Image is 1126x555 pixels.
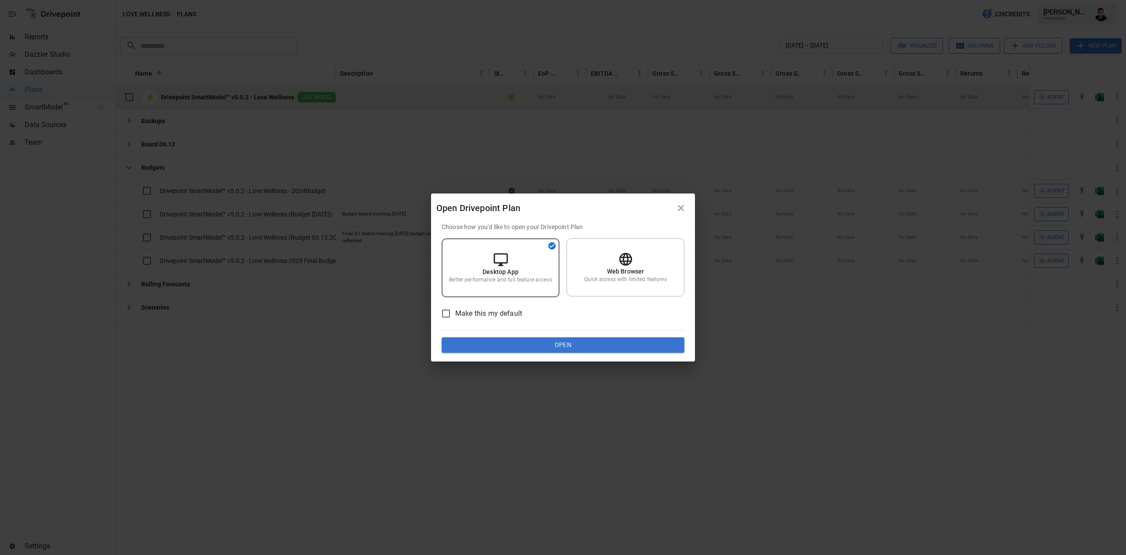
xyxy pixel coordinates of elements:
p: Web Browser [607,267,644,276]
p: Desktop App [483,267,519,276]
p: Quick access with limited features [584,276,666,283]
div: Open Drivepoint Plan [436,201,672,215]
p: Choose how you'd like to open your Drivepoint Plan [442,223,684,231]
p: Better performance and full feature access [449,276,552,284]
span: Make this my default [455,308,522,319]
button: Open [442,337,684,353]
